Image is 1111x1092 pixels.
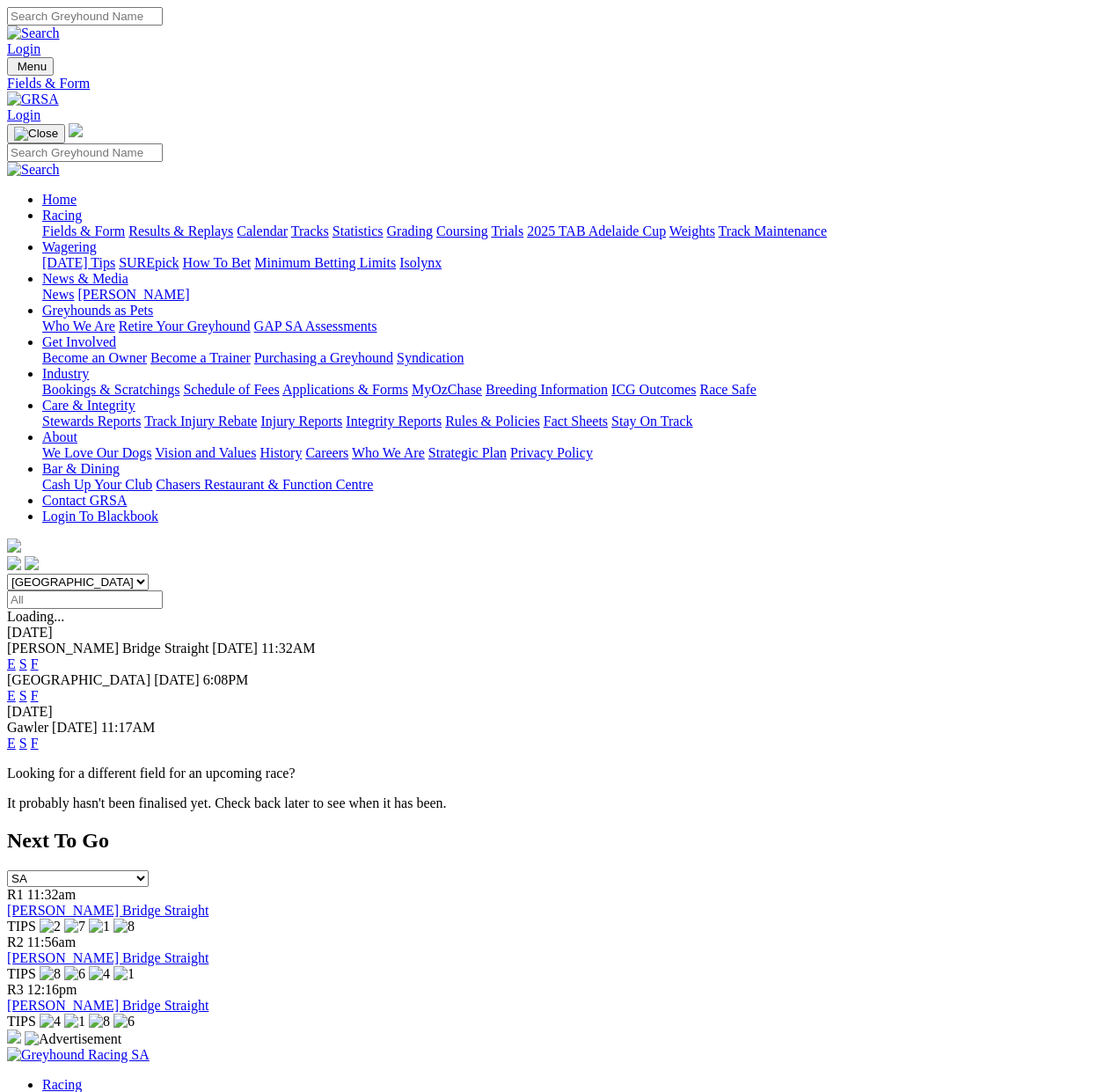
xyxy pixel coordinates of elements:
span: Gawler [7,720,48,735]
div: Get Involved [42,350,1104,366]
a: Strategic Plan [428,445,507,460]
a: S [19,656,27,671]
a: S [19,688,27,703]
div: Care & Integrity [42,414,1104,429]
a: Racing [42,1077,82,1092]
img: 6 [113,1014,135,1030]
span: R1 [7,887,24,902]
a: About [42,429,77,444]
a: Tracks [291,224,329,238]
img: 15187_Greyhounds_GreysPlayCentral_Resize_SA_WebsiteBanner_300x115_2025.jpg [7,1030,21,1044]
span: Menu [18,60,47,73]
a: Careers [305,445,348,460]
a: Fields & Form [7,76,1104,92]
a: Trials [491,224,523,238]
a: Chasers Restaurant & Function Centre [156,477,373,492]
a: News & Media [42,271,128,286]
a: Get Involved [42,334,116,349]
a: Become an Owner [42,350,147,365]
span: 11:17AM [101,720,156,735]
a: [PERSON_NAME] Bridge Straight [7,950,208,965]
img: 7 [64,919,85,934]
a: Bar & Dining [42,461,120,476]
a: How To Bet [183,255,252,270]
img: 4 [40,1014,61,1030]
a: Industry [42,366,89,381]
span: R3 [7,982,24,997]
a: [PERSON_NAME] Bridge Straight [7,903,208,918]
partial: It probably hasn't been finalised yet. Check back later to see when it has been. [7,795,447,810]
a: Wagering [42,239,97,254]
img: facebook.svg [7,556,21,570]
a: Fact Sheets [544,414,608,429]
a: Track Injury Rebate [144,414,257,429]
a: Privacy Policy [510,445,593,460]
a: Track Maintenance [719,224,827,238]
a: F [31,656,39,671]
input: Search [7,143,163,162]
a: Home [42,192,77,207]
span: TIPS [7,1014,36,1029]
span: 6:08PM [203,672,249,687]
a: Vision and Values [155,445,256,460]
a: Breeding Information [486,382,608,397]
a: Weights [669,224,715,238]
a: 2025 TAB Adelaide Cup [527,224,666,238]
a: Grading [387,224,433,238]
a: Bookings & Scratchings [42,382,179,397]
a: Cash Up Your Club [42,477,152,492]
a: [PERSON_NAME] [77,287,189,302]
a: Stay On Track [611,414,692,429]
a: Contact GRSA [42,493,127,508]
a: Minimum Betting Limits [254,255,396,270]
a: Integrity Reports [346,414,442,429]
img: 6 [64,966,85,982]
div: Racing [42,224,1104,239]
a: E [7,656,16,671]
a: E [7,688,16,703]
a: Schedule of Fees [183,382,279,397]
span: R2 [7,934,24,949]
span: [DATE] [52,720,98,735]
a: Stewards Reports [42,414,141,429]
img: 2 [40,919,61,934]
input: Select date [7,590,163,609]
img: Close [14,127,58,141]
button: Toggle navigation [7,124,65,143]
a: F [31,736,39,751]
img: twitter.svg [25,556,39,570]
img: Advertisement [25,1031,121,1047]
img: Search [7,162,60,178]
a: Syndication [397,350,464,365]
a: Who We Are [352,445,425,460]
a: Coursing [436,224,488,238]
span: 11:32AM [261,641,316,656]
a: SUREpick [119,255,179,270]
span: [GEOGRAPHIC_DATA] [7,672,150,687]
span: Loading... [7,609,64,624]
button: Toggle navigation [7,57,54,76]
span: TIPS [7,966,36,981]
a: Care & Integrity [42,398,135,413]
a: History [259,445,302,460]
a: MyOzChase [412,382,482,397]
div: [DATE] [7,625,1104,641]
a: GAP SA Assessments [254,319,377,333]
div: Bar & Dining [42,477,1104,493]
a: Applications & Forms [282,382,408,397]
a: [PERSON_NAME] Bridge Straight [7,998,208,1013]
img: GRSA [7,92,59,107]
input: Search [7,7,163,26]
a: Greyhounds as Pets [42,303,153,318]
span: TIPS [7,919,36,934]
a: ICG Outcomes [611,382,696,397]
div: News & Media [42,287,1104,303]
a: Calendar [237,224,288,238]
img: Greyhound Racing SA [7,1047,150,1063]
img: 8 [40,966,61,982]
a: Racing [42,208,82,223]
a: E [7,736,16,751]
div: About [42,445,1104,461]
span: [PERSON_NAME] Bridge Straight [7,641,208,656]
